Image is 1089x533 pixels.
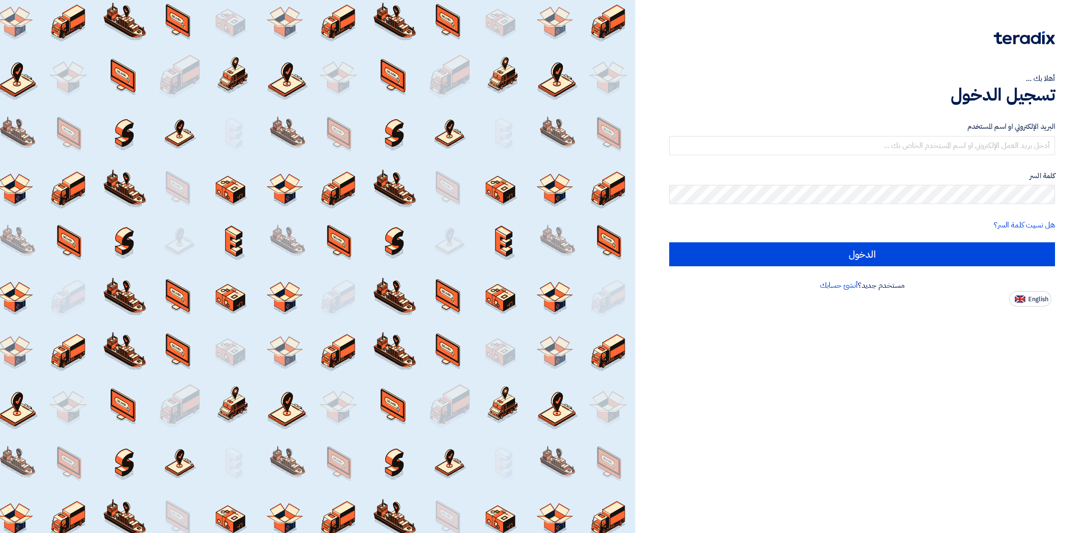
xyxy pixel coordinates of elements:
[1009,291,1051,306] button: English
[820,280,858,291] a: أنشئ حسابك
[1015,295,1025,303] img: en-US.png
[669,73,1055,84] div: أهلا بك ...
[669,242,1055,266] input: الدخول
[1028,296,1048,303] span: English
[669,280,1055,291] div: مستخدم جديد؟
[669,136,1055,155] input: أدخل بريد العمل الإلكتروني او اسم المستخدم الخاص بك ...
[669,170,1055,181] label: كلمة السر
[669,121,1055,132] label: البريد الإلكتروني او اسم المستخدم
[994,219,1055,231] a: هل نسيت كلمة السر؟
[669,84,1055,105] h1: تسجيل الدخول
[994,31,1055,45] img: Teradix logo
